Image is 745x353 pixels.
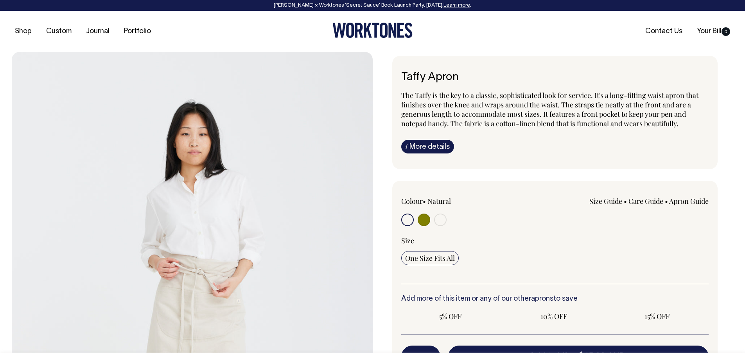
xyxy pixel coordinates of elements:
span: 5% OFF [405,312,496,321]
span: i [406,142,408,150]
a: iMore details [401,140,454,153]
span: 0 [722,27,730,36]
a: Journal [83,25,113,38]
div: Size [401,236,709,245]
a: Contact Us [642,25,686,38]
span: One Size Fits All [405,253,455,263]
div: [PERSON_NAME] × Worktones ‘Secret Sauce’ Book Launch Party, [DATE]. . [8,3,737,8]
span: 15% OFF [612,312,702,321]
a: Portfolio [121,25,154,38]
a: aprons [531,296,553,302]
span: • [423,196,426,206]
input: One Size Fits All [401,251,459,265]
input: 10% OFF [504,309,603,323]
span: • [624,196,627,206]
a: Custom [43,25,75,38]
div: Colour [401,196,524,206]
a: Size Guide [589,196,622,206]
input: 5% OFF [401,309,500,323]
input: 15% OFF [608,309,706,323]
span: 10% OFF [508,312,599,321]
a: Learn more [443,3,470,8]
a: Shop [12,25,35,38]
h6: Add more of this item or any of our other to save [401,295,709,303]
a: Apron Guide [669,196,709,206]
a: Care Guide [628,196,663,206]
label: Natural [427,196,451,206]
span: • [665,196,668,206]
span: The Taffy is the key to a classic, sophisticated look for service. It's a long-fitting waist apro... [401,91,698,128]
h6: Taffy Apron [401,71,709,84]
a: Your Bill0 [694,25,733,38]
